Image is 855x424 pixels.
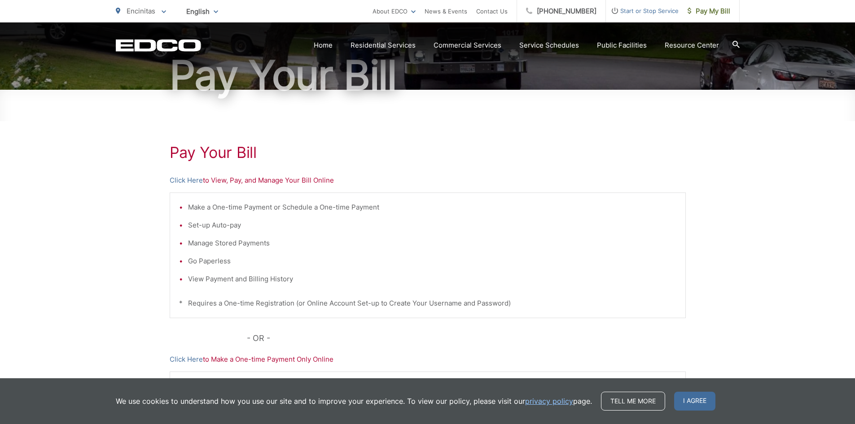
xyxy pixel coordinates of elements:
[116,53,740,98] h1: Pay Your Bill
[425,6,467,17] a: News & Events
[188,238,676,249] li: Manage Stored Payments
[188,220,676,231] li: Set-up Auto-pay
[179,298,676,309] p: * Requires a One-time Registration (or Online Account Set-up to Create Your Username and Password)
[170,175,686,186] p: to View, Pay, and Manage Your Bill Online
[188,256,676,267] li: Go Paperless
[116,39,201,52] a: EDCD logo. Return to the homepage.
[170,175,203,186] a: Click Here
[525,396,573,407] a: privacy policy
[188,274,676,284] li: View Payment and Billing History
[314,40,333,51] a: Home
[373,6,416,17] a: About EDCO
[116,396,592,407] p: We use cookies to understand how you use our site and to improve your experience. To view our pol...
[351,40,416,51] a: Residential Services
[476,6,508,17] a: Contact Us
[170,354,686,365] p: to Make a One-time Payment Only Online
[247,332,686,345] p: - OR -
[688,6,730,17] span: Pay My Bill
[188,202,676,213] li: Make a One-time Payment or Schedule a One-time Payment
[597,40,647,51] a: Public Facilities
[434,40,501,51] a: Commercial Services
[127,7,155,15] span: Encinitas
[180,4,225,19] span: English
[170,144,686,162] h1: Pay Your Bill
[674,392,715,411] span: I agree
[519,40,579,51] a: Service Schedules
[601,392,665,411] a: Tell me more
[665,40,719,51] a: Resource Center
[170,354,203,365] a: Click Here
